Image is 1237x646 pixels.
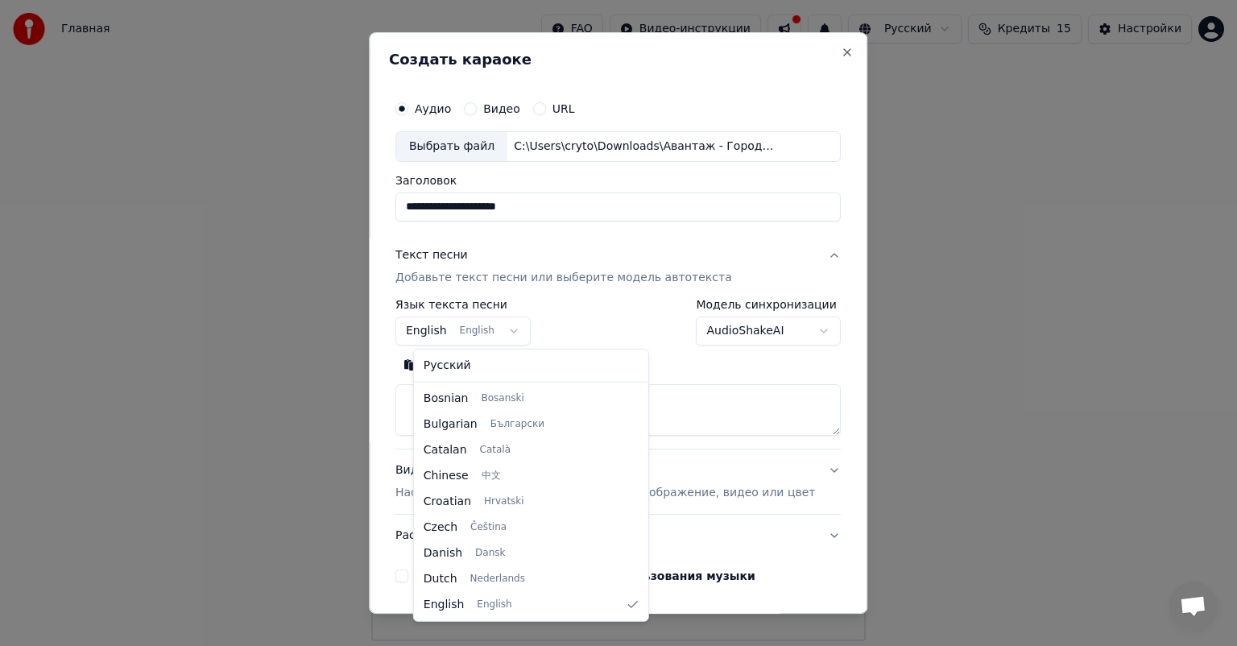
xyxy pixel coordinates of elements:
span: Czech [424,520,457,536]
span: Dutch [424,571,457,587]
span: English [477,598,511,611]
span: Catalan [424,442,467,458]
span: Čeština [470,521,507,534]
span: Català [480,444,511,457]
span: Hrvatski [484,495,524,508]
span: 中文 [482,470,501,482]
span: Croatian [424,494,471,510]
span: Bosnian [424,391,469,407]
span: Bosanski [481,392,523,405]
span: Български [490,418,544,431]
span: Nederlands [470,573,525,586]
span: Danish [424,545,462,561]
span: Chinese [424,468,469,484]
span: Bulgarian [424,416,478,433]
span: Dansk [475,547,505,560]
span: Русский [424,358,471,374]
span: English [424,597,465,613]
